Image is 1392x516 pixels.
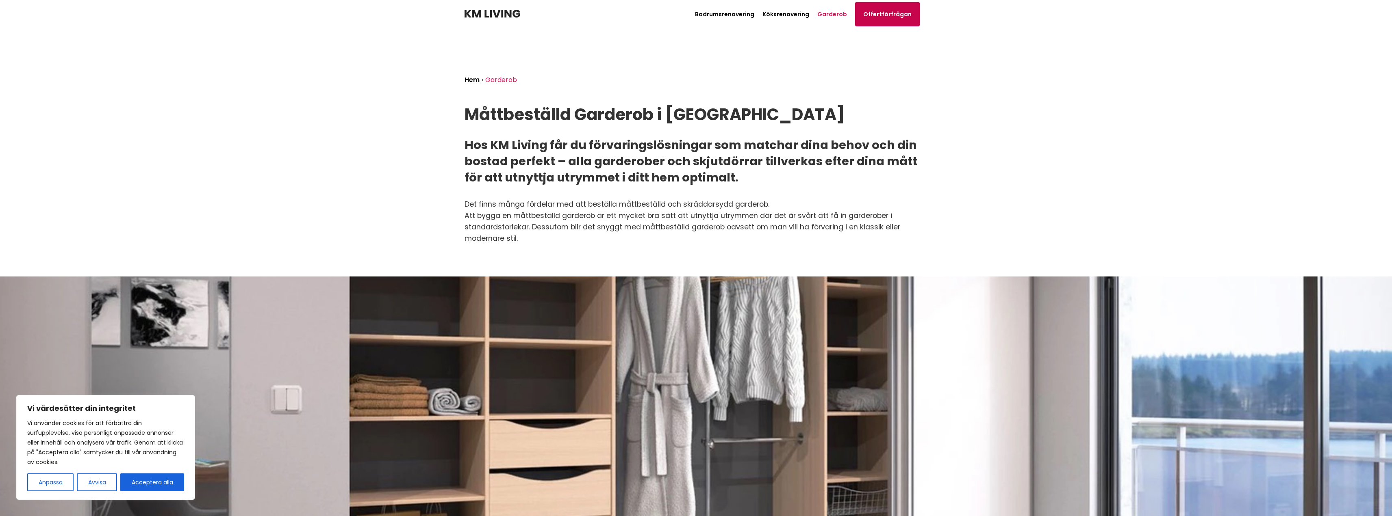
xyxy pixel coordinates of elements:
a: Garderob [817,10,847,18]
a: Badrumsrenovering [695,10,754,18]
h2: Hos KM Living får du förvaringslösningar som matchar dina behov och din bostad perfekt – alla gar... [465,137,928,186]
button: Anpassa [27,473,74,491]
li: › [482,74,485,86]
a: Offertförfrågan [855,2,920,26]
li: Garderob [485,74,519,86]
img: KM Living [465,10,520,18]
h1: Måttbeställd Garderob i [GEOGRAPHIC_DATA] [465,106,928,124]
a: Hem [465,75,480,84]
p: Det finns många fördelar med att beställa måttbeställd och skräddarsydd garderob. Att bygga en må... [465,199,928,244]
p: Vi värdesätter din integritet [27,404,184,413]
a: Köksrenovering [762,10,809,18]
button: Avvisa [77,473,117,491]
p: Vi använder cookies för att förbättra din surfupplevelse, visa personligt anpassade annonser elle... [27,418,184,467]
button: Acceptera alla [120,473,184,491]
